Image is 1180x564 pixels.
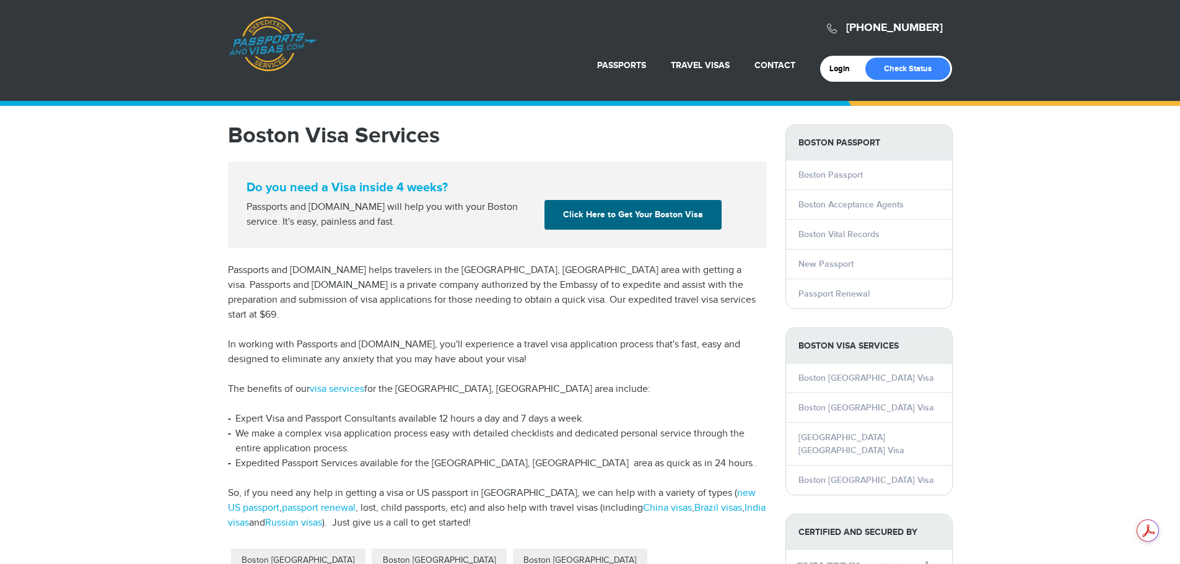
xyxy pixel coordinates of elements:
[798,259,854,269] a: New Passport
[786,514,952,550] strong: Certified and Secured by
[228,337,767,367] p: In working with Passports and [DOMAIN_NAME], you'll experience a travel visa application process ...
[786,328,952,363] strong: Boston Visa Services
[829,64,859,74] a: Login
[694,502,742,514] a: Brazil visas
[798,402,934,413] a: Boston [GEOGRAPHIC_DATA] Visa
[228,456,767,471] li: Expedited Passport Services available for the [GEOGRAPHIC_DATA], [GEOGRAPHIC_DATA] area as quick ...
[228,382,767,397] p: The benefits of our for the [GEOGRAPHIC_DATA], [GEOGRAPHIC_DATA] area include:
[228,486,767,531] p: So, if you need any help in getting a visa or US passport in [GEOGRAPHIC_DATA], we can help with ...
[544,200,722,230] a: Click Here to Get Your Boston Visa
[786,125,952,160] strong: Boston Passport
[282,502,356,514] a: passport renewal
[265,517,322,529] a: Russian visas
[865,58,950,80] a: Check Status
[798,289,870,299] a: Passport Renewal
[798,475,934,485] a: Boston [GEOGRAPHIC_DATA] Visa
[597,60,646,71] a: Passports
[798,373,934,383] a: Boston [GEOGRAPHIC_DATA] Visa
[754,60,795,71] a: Contact
[643,502,692,514] a: China visas
[228,427,767,456] li: We make a complex visa application process easy with detailed checklists and dedicated personal s...
[798,170,863,180] a: Boston Passport
[798,229,880,240] a: Boston Vital Records
[228,487,756,514] a: new US passport
[228,263,767,323] p: Passports and [DOMAIN_NAME] helps travelers in the [GEOGRAPHIC_DATA], [GEOGRAPHIC_DATA] area with...
[228,124,767,147] h1: Boston Visa Services
[310,383,364,395] a: visa services
[247,180,748,195] strong: Do you need a Visa inside 4 weeks?
[229,16,317,72] a: Passports & [DOMAIN_NAME]
[846,21,943,35] a: [PHONE_NUMBER]
[228,502,766,529] a: India visas
[798,199,904,210] a: Boston Acceptance Agents
[242,200,540,230] div: Passports and [DOMAIN_NAME] will help you with your Boston service. It's easy, painless and fast.
[671,60,730,71] a: Travel Visas
[798,432,904,456] a: [GEOGRAPHIC_DATA] [GEOGRAPHIC_DATA] Visa
[228,412,767,427] li: Expert Visa and Passport Consultants available 12 hours a day and 7 days a week.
